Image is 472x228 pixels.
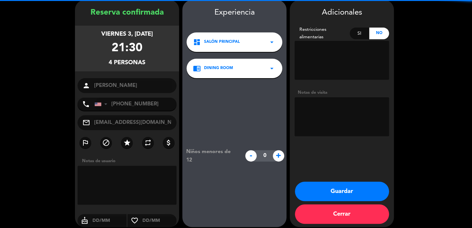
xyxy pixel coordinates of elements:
[295,6,389,19] div: Adicionales
[101,30,153,39] div: viernes 3, [DATE]
[295,89,389,96] div: Notas de visita
[79,158,179,164] div: Notas de usuario
[295,26,350,41] div: Restricciones alimentarias
[193,65,201,72] i: chrome_reader_mode
[165,139,173,147] i: attach_money
[82,82,90,90] i: person
[268,38,276,46] i: arrow_drop_down
[273,150,284,162] span: +
[123,139,131,147] i: star
[268,65,276,72] i: arrow_drop_down
[204,65,233,72] span: Dining room
[369,28,389,39] div: No
[112,39,142,58] div: 21:30
[82,100,90,108] i: phone
[204,39,240,45] span: Salón Principal
[102,139,110,147] i: block
[295,204,389,224] button: Cerrar
[182,6,286,19] div: Experiencia
[295,182,389,201] button: Guardar
[95,98,110,110] div: United States: +1
[92,217,127,225] input: DD/MM
[350,28,369,39] div: Si
[245,150,257,162] span: -
[144,139,152,147] i: repeat
[109,58,145,67] div: 4 personas
[193,38,201,46] i: dashboard
[142,217,176,225] input: DD/MM
[75,6,179,19] div: Reserva confirmada
[81,139,89,147] i: outlined_flag
[127,217,142,224] i: favorite_border
[181,148,242,164] div: Niños menores de 12
[78,217,92,224] i: cake
[82,119,90,126] i: mail_outline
